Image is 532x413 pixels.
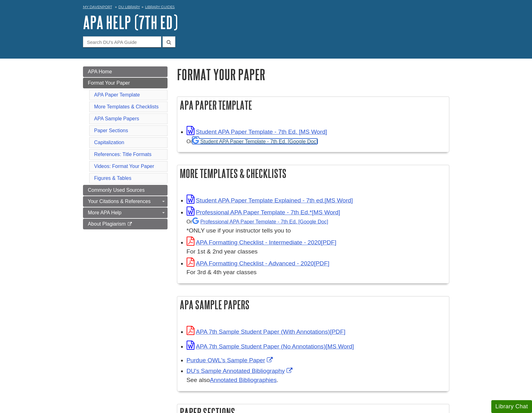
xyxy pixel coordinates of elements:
[83,207,168,218] a: More APA Help
[94,140,124,145] a: Capitalization
[187,343,354,350] a: Link opens in new window
[187,219,328,224] small: Or
[83,66,168,77] a: APA Home
[94,128,128,133] a: Paper Sections
[491,400,532,413] button: Library Chat
[177,296,449,313] h2: APA Sample Papers
[187,239,337,246] a: Link opens in new window
[94,92,140,97] a: APA Paper Template
[127,222,132,226] i: This link opens in a new window
[192,219,328,224] a: Professional APA Paper Template - 7th Ed.
[88,221,126,227] span: About Plagiarism
[83,219,168,229] a: About Plagiarism
[210,377,276,383] a: Annotated Bibliographies
[94,175,132,181] a: Figures & Tables
[83,78,168,88] a: Format Your Paper
[187,209,340,216] a: Link opens in new window
[83,3,449,13] nav: breadcrumb
[187,357,274,363] a: Link opens in new window
[187,328,345,335] a: Link opens in new window
[187,217,446,235] div: *ONLY use if your instructor tells you to
[88,199,151,204] span: Your Citations & References
[83,13,178,32] a: APA Help (7th Ed)
[88,69,112,74] span: APA Home
[83,66,168,229] div: Guide Page Menu
[187,128,327,135] a: Link opens in new window
[94,116,139,121] a: APA Sample Papers
[187,376,446,385] div: See also .
[187,368,294,374] a: Link opens in new window
[94,164,154,169] a: Videos: Format Your Paper
[118,5,140,9] a: DU Library
[177,66,449,82] h1: Format Your Paper
[177,165,449,182] h2: More Templates & Checklists
[88,80,130,86] span: Format Your Paper
[83,4,112,10] a: My Davenport
[177,97,449,113] h2: APA Paper Template
[83,185,168,196] a: Commonly Used Sources
[187,268,446,277] div: For 3rd & 4th year classes
[94,104,159,109] a: More Templates & Checklists
[83,36,161,47] input: Search DU's APA Guide
[192,139,318,144] a: Student APA Paper Template - 7th Ed. [Google Doc]
[187,260,329,267] a: Link opens in new window
[94,152,152,157] a: References: Title Formats
[145,5,175,9] a: Library Guides
[187,197,353,204] a: Link opens in new window
[83,196,168,207] a: Your Citations & References
[187,247,446,256] div: For 1st & 2nd year classes
[88,187,145,193] span: Commonly Used Sources
[187,139,318,144] small: Or
[88,210,121,215] span: More APA Help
